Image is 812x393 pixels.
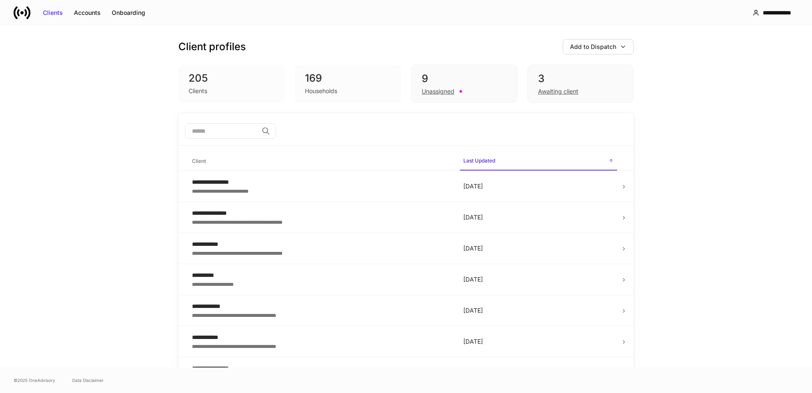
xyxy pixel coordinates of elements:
[463,306,614,315] p: [DATE]
[189,87,207,95] div: Clients
[106,6,151,20] button: Onboarding
[422,72,507,85] div: 9
[189,153,453,170] span: Client
[538,72,623,85] div: 3
[74,9,101,17] div: Accounts
[189,71,274,85] div: 205
[463,157,495,165] h6: Last Updated
[460,152,617,171] span: Last Updated
[570,43,616,51] div: Add to Dispatch
[463,337,614,346] p: [DATE]
[305,71,391,85] div: 169
[68,6,106,20] button: Accounts
[538,87,578,96] div: Awaiting client
[527,65,634,103] div: 3Awaiting client
[14,377,55,384] span: © 2025 OneAdvisory
[463,182,614,191] p: [DATE]
[463,275,614,284] p: [DATE]
[178,40,246,54] h3: Client profiles
[72,377,104,384] a: Data Disclaimer
[463,213,614,222] p: [DATE]
[463,244,614,253] p: [DATE]
[43,9,63,17] div: Clients
[563,39,634,54] button: Add to Dispatch
[37,6,68,20] button: Clients
[411,65,517,103] div: 9Unassigned
[305,87,337,95] div: Households
[192,157,206,165] h6: Client
[422,87,454,96] div: Unassigned
[112,9,145,17] div: Onboarding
